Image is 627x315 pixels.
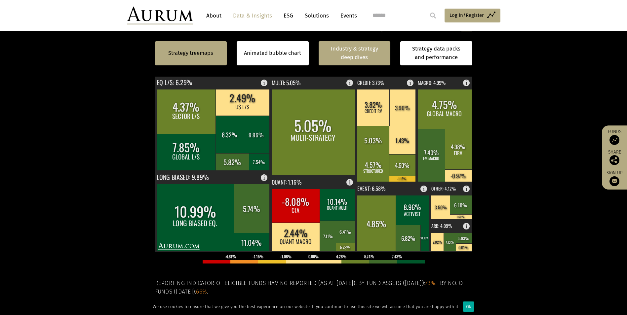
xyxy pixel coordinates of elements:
input: Submit [426,9,440,22]
a: Sign up [605,170,624,186]
span: 66% [196,288,207,295]
h5: Reporting indicator of eligible funds having reported (as at [DATE]). By fund assets ([DATE]): . ... [155,279,472,297]
img: Share this post [609,155,619,165]
a: ESG [280,10,296,22]
a: Strategy data packs and performance [400,41,472,65]
a: About [203,10,225,22]
a: Log in/Register [445,9,500,22]
a: Events [337,10,357,22]
img: Aurum [127,7,193,24]
a: Funds [605,129,624,145]
a: Strategy treemaps [168,49,213,57]
span: 73% [425,280,435,287]
a: Animated bubble chart [244,49,301,57]
span: Log in/Register [450,11,484,19]
div: Ok [463,301,474,312]
a: Solutions [301,10,332,22]
a: Data & Insights [230,10,275,22]
img: Sign up to our newsletter [609,176,619,186]
img: Access Funds [609,135,619,145]
div: Share [605,150,624,165]
a: Industry & strategy deep dives [319,41,391,65]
